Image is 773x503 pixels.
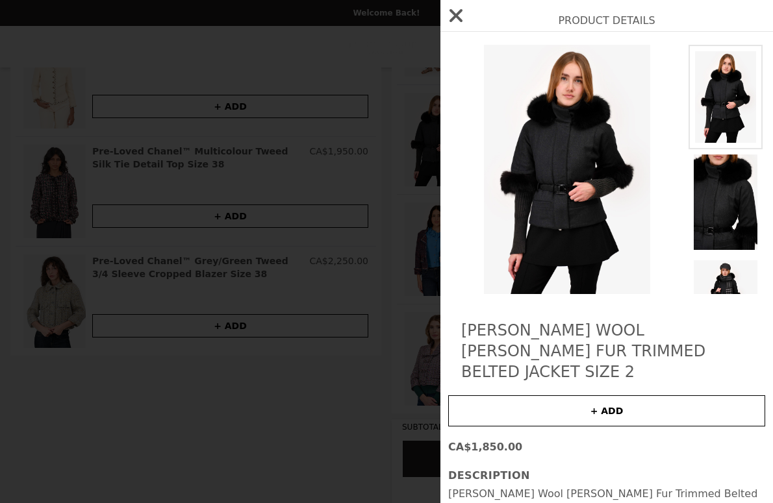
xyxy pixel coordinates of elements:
img: Default Title [689,45,763,149]
img: Default Title [689,255,763,361]
h2: [PERSON_NAME] Wool [PERSON_NAME] Fur Trimmed Belted Jacket Size 2 [461,320,752,382]
img: Default Title [448,45,686,294]
p: CA$1,850.00 [448,439,765,455]
h3: Description [448,468,765,484]
button: + ADD [448,395,765,426]
img: Default Title [689,149,763,255]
